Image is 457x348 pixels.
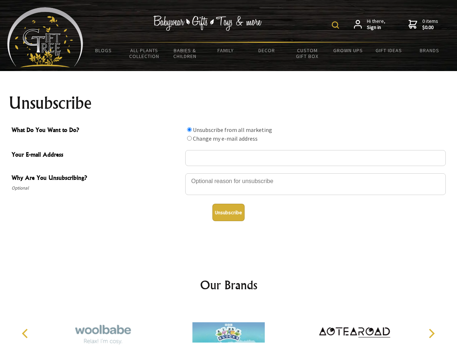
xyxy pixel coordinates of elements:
[206,43,246,58] a: Family
[124,43,165,64] a: All Plants Collection
[212,204,245,221] button: Unsubscribe
[153,16,262,31] img: Babywear - Gifts - Toys & more
[7,7,83,67] img: Babyware - Gifts - Toys and more...
[409,43,450,58] a: Brands
[422,24,438,31] strong: $0.00
[367,18,385,31] span: Hi there,
[18,326,34,341] button: Previous
[12,184,182,192] span: Optional
[165,43,206,64] a: Babies & Children
[12,173,182,184] span: Why Are You Unsubscribing?
[367,24,385,31] strong: Sign in
[187,136,192,141] input: What Do You Want to Do?
[422,18,438,31] span: 0 items
[14,276,443,294] h2: Our Brands
[423,326,439,341] button: Next
[83,43,124,58] a: BLOGS
[12,150,182,161] span: Your E-mail Address
[12,125,182,136] span: What Do You Want to Do?
[287,43,328,64] a: Custom Gift Box
[193,126,272,133] label: Unsubscribe from all marketing
[9,94,449,112] h1: Unsubscribe
[327,43,368,58] a: Grown Ups
[354,18,385,31] a: Hi there,Sign in
[193,135,258,142] label: Change my e-mail address
[332,21,339,29] img: product search
[187,127,192,132] input: What Do You Want to Do?
[185,150,446,166] input: Your E-mail Address
[246,43,287,58] a: Decor
[368,43,409,58] a: Gift Ideas
[185,173,446,195] textarea: Why Are You Unsubscribing?
[409,18,438,31] a: 0 items$0.00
